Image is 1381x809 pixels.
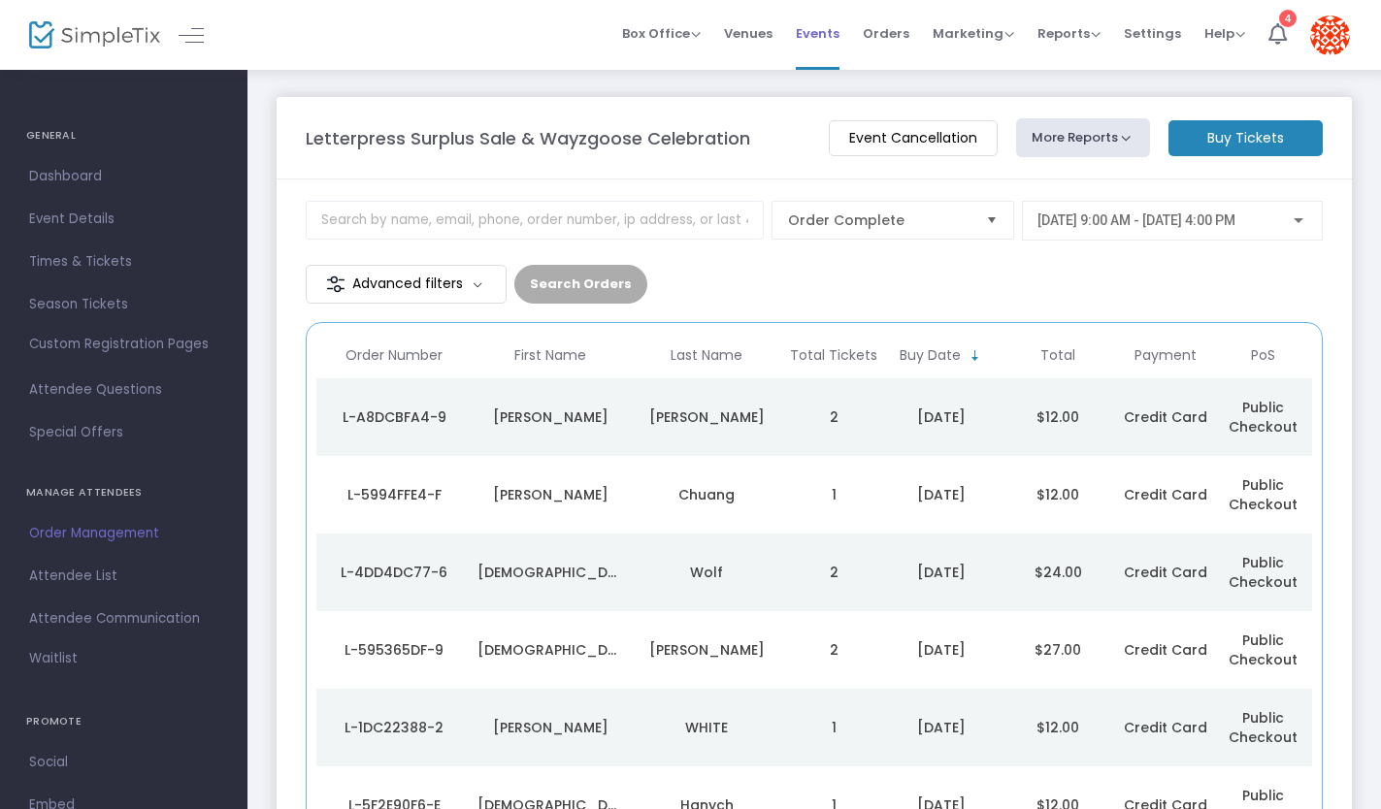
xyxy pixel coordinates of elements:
[671,347,742,364] span: Last Name
[29,750,218,775] span: Social
[1124,9,1181,58] span: Settings
[1229,631,1298,669] span: Public Checkout
[785,333,883,378] th: Total Tickets
[1229,553,1298,592] span: Public Checkout
[1229,475,1298,514] span: Public Checkout
[1037,24,1101,43] span: Reports
[887,407,995,427] div: 8/14/2025
[1000,456,1117,534] td: $12.00
[29,377,218,403] span: Attendee Questions
[477,485,624,504] div: Wesley
[863,9,909,58] span: Orders
[796,9,839,58] span: Events
[321,485,468,504] div: L-5994FFE4-F
[1000,611,1117,689] td: $27.00
[1124,640,1207,660] span: Credit Card
[345,347,443,364] span: Order Number
[785,456,883,534] td: 1
[29,420,218,445] span: Special Offers
[1037,212,1235,228] span: [DATE] 9:00 AM - [DATE] 4:00 PM
[634,718,780,737] div: WHITE
[26,702,221,741] h4: PROMOTE
[785,611,883,689] td: 2
[321,563,468,582] div: L-4DD4DC77-6
[26,116,221,155] h4: GENERAL
[724,9,773,58] span: Venues
[1229,398,1298,437] span: Public Checkout
[1124,407,1207,427] span: Credit Card
[634,563,780,582] div: Wolf
[978,202,1005,239] button: Select
[900,347,961,364] span: Buy Date
[306,265,507,304] m-button: Advanced filters
[887,485,995,504] div: 8/14/2025
[29,649,78,668] span: Waitlist
[829,120,998,156] m-button: Event Cancellation
[933,24,1014,43] span: Marketing
[26,473,221,512] h4: MANAGE ATTENDEES
[1229,708,1298,747] span: Public Checkout
[306,201,764,240] input: Search by name, email, phone, order number, ip address, or last 4 digits of card
[477,640,624,660] div: Judi
[29,249,218,275] span: Times & Tickets
[326,275,345,294] img: filter
[634,407,780,427] div: Taylor
[1124,718,1207,737] span: Credit Card
[1000,378,1117,456] td: $12.00
[1000,534,1117,611] td: $24.00
[514,347,586,364] span: First Name
[887,563,995,582] div: 8/14/2025
[321,718,468,737] div: L-1DC22388-2
[785,689,883,766] td: 1
[29,292,218,317] span: Season Tickets
[29,164,218,189] span: Dashboard
[1040,347,1075,364] span: Total
[634,485,780,504] div: Chuang
[477,563,624,582] div: Christian
[622,24,701,43] span: Box Office
[29,521,218,546] span: Order Management
[1016,118,1150,157] button: More Reports
[1124,563,1207,582] span: Credit Card
[1134,347,1197,364] span: Payment
[29,564,218,589] span: Attendee List
[29,606,218,631] span: Attendee Communication
[887,718,995,737] div: 8/14/2025
[1000,689,1117,766] td: $12.00
[785,534,883,611] td: 2
[306,125,750,151] m-panel-title: Letterpress Surplus Sale & Wayzgoose Celebration
[634,640,780,660] div: Bikel
[887,640,995,660] div: 8/14/2025
[29,335,209,354] span: Custom Registration Pages
[1168,120,1323,156] m-button: Buy Tickets
[1204,24,1245,43] span: Help
[788,210,970,230] span: Order Complete
[1251,347,1275,364] span: PoS
[477,718,624,737] div: JANELLE
[321,407,468,427] div: L-A8DCBFA4-9
[1279,10,1297,27] div: 4
[1124,485,1207,504] span: Credit Card
[321,640,468,660] div: L-595365DF-9
[785,378,883,456] td: 2
[968,348,983,364] span: Sortable
[477,407,624,427] div: Patricia
[29,207,218,232] span: Event Details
